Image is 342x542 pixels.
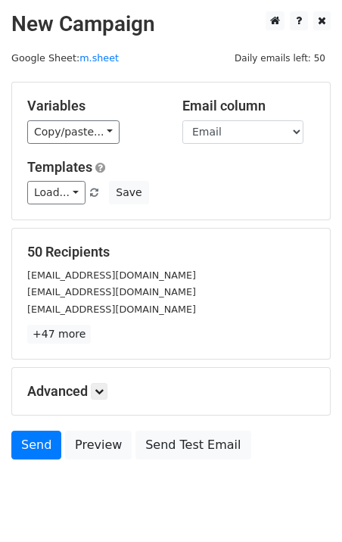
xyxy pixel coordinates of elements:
[27,181,85,204] a: Load...
[27,120,120,144] a: Copy/paste...
[229,52,331,64] a: Daily emails left: 50
[79,52,119,64] a: m.sheet
[27,159,92,175] a: Templates
[11,431,61,459] a: Send
[27,325,91,344] a: +47 more
[109,181,148,204] button: Save
[11,52,119,64] small: Google Sheet:
[27,304,196,315] small: [EMAIL_ADDRESS][DOMAIN_NAME]
[65,431,132,459] a: Preview
[27,383,315,400] h5: Advanced
[11,11,331,37] h2: New Campaign
[229,50,331,67] span: Daily emails left: 50
[27,286,196,297] small: [EMAIL_ADDRESS][DOMAIN_NAME]
[27,244,315,260] h5: 50 Recipients
[27,98,160,114] h5: Variables
[27,269,196,281] small: [EMAIL_ADDRESS][DOMAIN_NAME]
[135,431,250,459] a: Send Test Email
[182,98,315,114] h5: Email column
